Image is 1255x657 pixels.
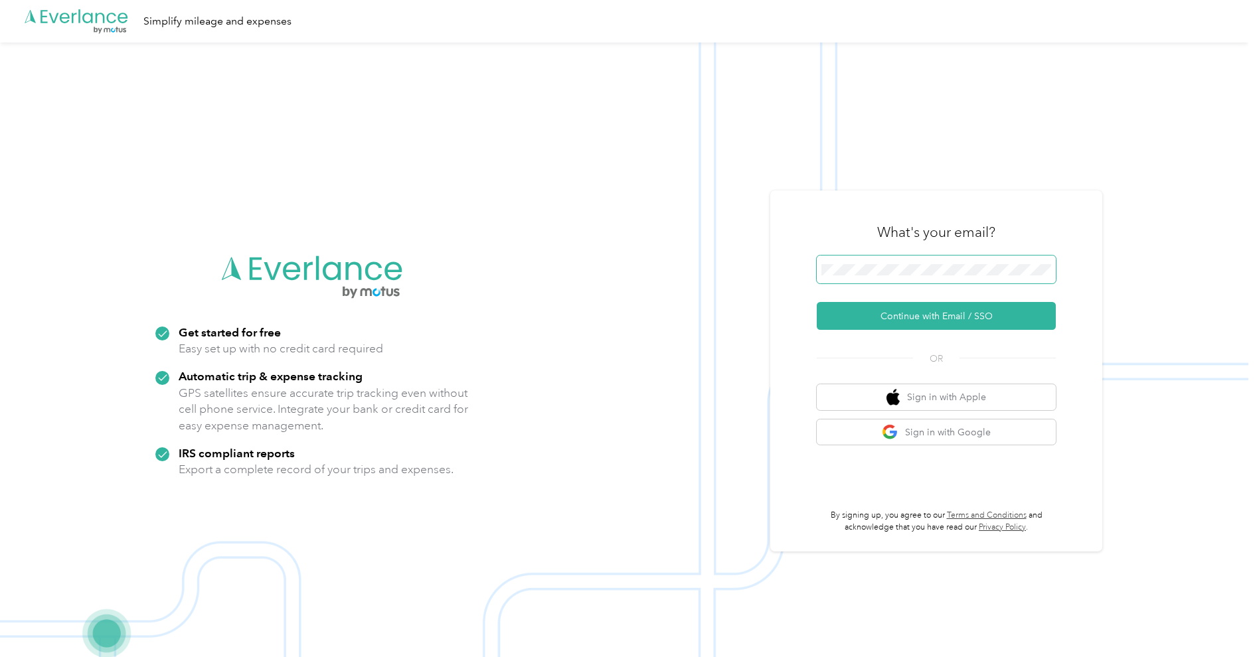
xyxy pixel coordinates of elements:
[882,424,898,441] img: google logo
[886,389,900,405] img: apple logo
[179,369,363,383] strong: Automatic trip & expense tracking
[817,510,1056,533] p: By signing up, you agree to our and acknowledge that you have read our .
[1181,583,1255,657] iframe: Everlance-gr Chat Button Frame
[979,522,1026,532] a: Privacy Policy
[179,385,469,434] p: GPS satellites ensure accurate trip tracking even without cell phone service. Integrate your bank...
[817,384,1056,410] button: apple logoSign in with Apple
[179,325,281,339] strong: Get started for free
[913,352,960,366] span: OR
[877,223,995,242] h3: What's your email?
[817,302,1056,330] button: Continue with Email / SSO
[179,340,383,357] p: Easy set up with no credit card required
[817,419,1056,445] button: google logoSign in with Google
[179,446,295,460] strong: IRS compliant reports
[179,461,454,478] p: Export a complete record of your trips and expenses.
[947,510,1027,520] a: Terms and Conditions
[143,13,292,30] div: Simplify mileage and expenses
